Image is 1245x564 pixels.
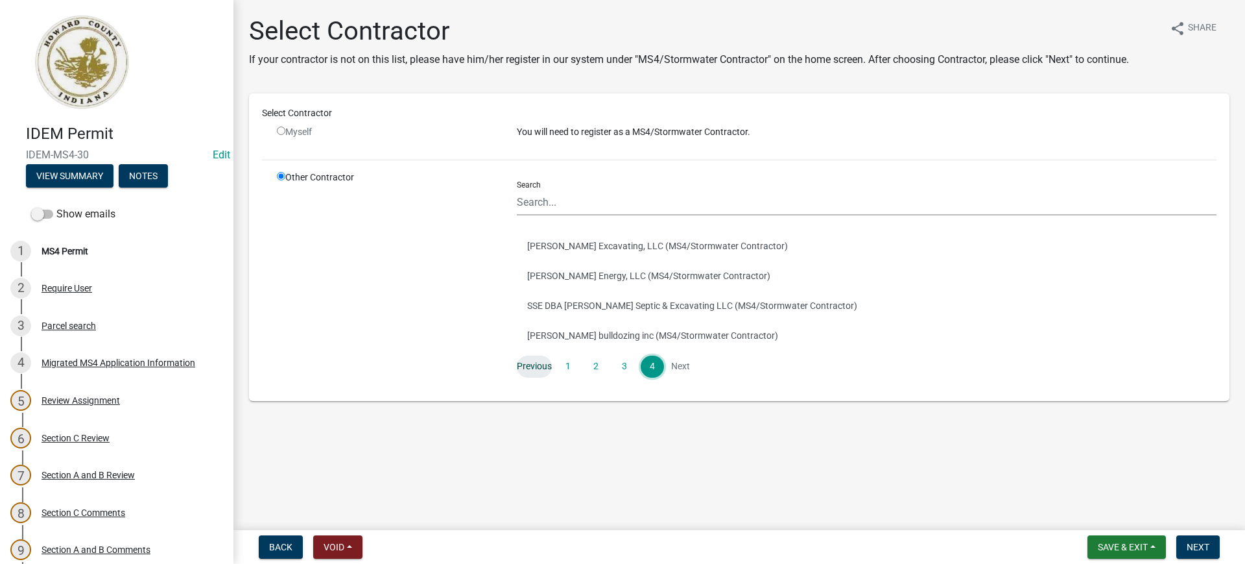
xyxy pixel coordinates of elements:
a: Edit [213,149,230,161]
button: [PERSON_NAME] bulldozing inc (MS4/Stormwater Contractor) [517,321,1216,350]
h1: Select Contractor [249,16,1129,47]
button: View Summary [26,164,113,188]
button: Next [1176,535,1220,559]
span: Share [1188,21,1216,36]
div: 5 [10,390,31,411]
label: Show emails [31,206,115,222]
span: Void [324,542,344,552]
span: IDEM-MS4-30 [26,149,207,161]
button: Void [313,535,362,559]
input: Search... [517,189,1216,215]
nav: Page navigation [517,356,1216,378]
div: Select Contractor [252,106,1226,120]
wm-modal-confirm: Edit Application Number [213,149,230,161]
div: Require User [41,284,92,293]
div: 6 [10,428,31,448]
h4: IDEM Permit [26,125,223,143]
div: 2 [10,278,31,299]
a: 2 [584,356,608,378]
div: Section A and B Review [41,471,135,480]
a: 1 [556,356,580,378]
span: Back [269,542,292,552]
div: 9 [10,539,31,560]
p: You will need to register as a MS4/Stormwater Contractor. [517,125,1216,139]
wm-modal-confirm: Summary [26,171,113,182]
div: MS4 Permit [41,247,88,256]
div: 4 [10,352,31,373]
span: Next [1187,542,1209,552]
div: Migrated MS4 Application Information [41,358,195,367]
div: 3 [10,315,31,336]
div: 7 [10,465,31,485]
div: Section A and B Comments [41,545,150,554]
button: Save & Exit [1087,535,1166,559]
div: Section C Review [41,434,110,443]
img: Howard County, Indiana [26,14,137,111]
div: Review Assignment [41,396,120,405]
button: Notes [119,164,168,188]
p: If your contractor is not on this list, please have him/her register in our system under "MS4/Sto... [249,52,1129,67]
a: Previous [517,356,552,378]
div: Other Contractor [267,171,507,388]
div: Myself [277,125,497,139]
wm-modal-confirm: Notes [119,171,168,182]
button: Back [259,535,303,559]
div: Section C Comments [41,508,125,517]
button: [PERSON_NAME] Energy, LLC (MS4/Stormwater Contractor) [517,261,1216,291]
button: SSE DBA [PERSON_NAME] Septic & Excavating LLC (MS4/Stormwater Contractor) [517,291,1216,321]
a: 4 [641,356,664,378]
div: 1 [10,241,31,262]
button: [PERSON_NAME] Excavating, LLC (MS4/Stormwater Contractor) [517,231,1216,261]
i: share [1170,21,1185,36]
a: 3 [613,356,636,378]
span: Save & Exit [1098,542,1148,552]
button: shareShare [1159,16,1227,41]
div: 8 [10,502,31,523]
div: Parcel search [41,321,96,330]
